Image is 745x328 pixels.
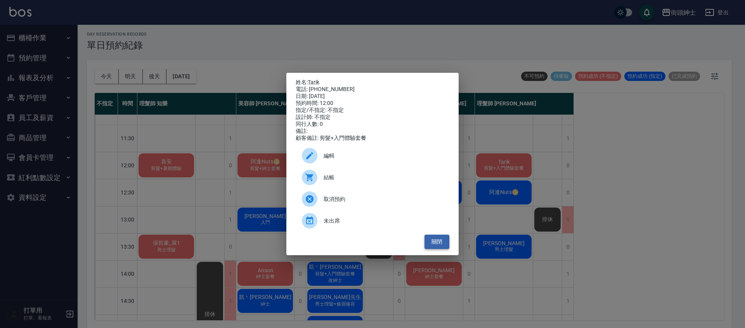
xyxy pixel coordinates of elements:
a: 結帳 [296,167,449,188]
div: 編輯 [296,145,449,167]
span: 編輯 [324,152,443,160]
div: 未出席 [296,210,449,232]
button: 關閉 [424,235,449,249]
div: 備註: [296,128,449,135]
span: 未出席 [324,217,443,225]
div: 指定/不指定: 不指定 [296,107,449,114]
div: 顧客備註: 剪髮+入門體驗套餐 [296,135,449,142]
span: 取消預約 [324,195,443,203]
div: 預約時間: 12:00 [296,100,449,107]
div: 電話: [PHONE_NUMBER] [296,86,449,93]
div: 取消預約 [296,188,449,210]
div: 同行人數: 0 [296,121,449,128]
p: 姓名: [296,79,449,86]
div: 設計師: 不指定 [296,114,449,121]
div: 日期: [DATE] [296,93,449,100]
a: Tarik [308,79,319,85]
span: 結帳 [324,173,443,182]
